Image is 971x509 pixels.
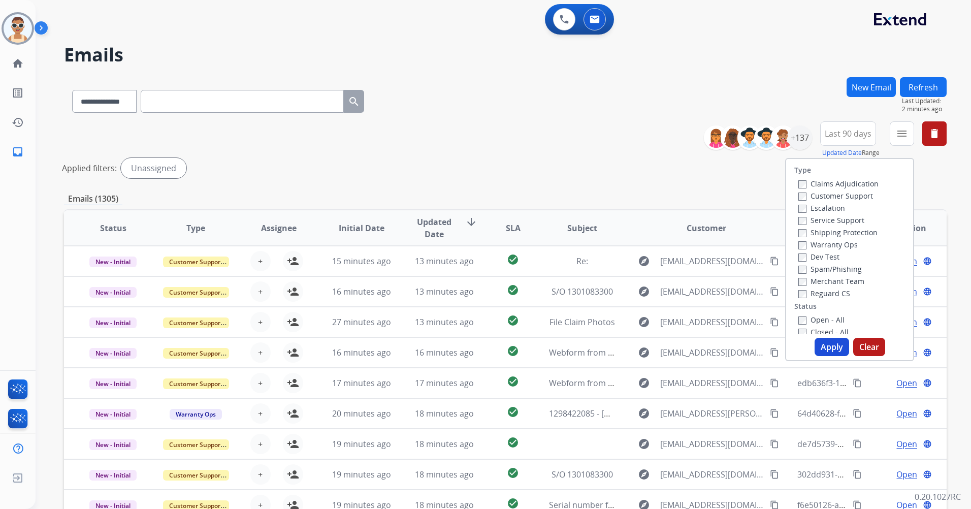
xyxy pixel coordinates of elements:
[797,377,953,389] span: edb636f3-1908-4878-8223-8c879774d237
[847,77,896,97] button: New Email
[258,316,263,328] span: +
[660,407,764,420] span: [EMAIL_ADDRESS][PERSON_NAME][DOMAIN_NAME]
[507,375,519,388] mat-icon: check_circle
[552,469,613,480] span: S/O 1301083300
[465,216,477,228] mat-icon: arrow_downward
[638,285,650,298] mat-icon: explore
[89,409,137,420] span: New - Initial
[853,338,885,356] button: Clear
[250,373,271,393] button: +
[638,377,650,389] mat-icon: explore
[12,116,24,129] mat-icon: history
[507,253,519,266] mat-icon: check_circle
[287,407,299,420] mat-icon: person_add
[923,409,932,418] mat-icon: language
[902,97,947,105] span: Last Updated:
[923,470,932,479] mat-icon: language
[822,148,880,157] span: Range
[798,316,806,325] input: Open - All
[121,158,186,178] div: Unassigned
[798,193,806,201] input: Customer Support
[258,468,263,481] span: +
[923,348,932,357] mat-icon: language
[250,403,271,424] button: +
[638,255,650,267] mat-icon: explore
[163,470,229,481] span: Customer Support
[348,96,360,108] mat-icon: search
[89,287,137,298] span: New - Initial
[287,438,299,450] mat-icon: person_add
[507,436,519,449] mat-icon: check_circle
[415,316,474,328] span: 13 minutes ago
[770,439,779,449] mat-icon: content_copy
[798,180,806,188] input: Claims Adjudication
[660,468,764,481] span: [EMAIL_ADDRESS][DOMAIN_NAME]
[687,222,726,234] span: Customer
[287,346,299,359] mat-icon: person_add
[332,256,391,267] span: 15 minutes ago
[163,317,229,328] span: Customer Support
[507,314,519,327] mat-icon: check_circle
[258,438,263,450] span: +
[250,342,271,363] button: +
[822,149,862,157] button: Updated Date
[896,468,917,481] span: Open
[770,378,779,388] mat-icon: content_copy
[853,409,862,418] mat-icon: content_copy
[853,439,862,449] mat-icon: content_copy
[798,315,845,325] label: Open - All
[258,285,263,298] span: +
[798,290,806,298] input: Reguard CS
[770,287,779,296] mat-icon: content_copy
[770,348,779,357] mat-icon: content_copy
[339,222,384,234] span: Initial Date
[287,285,299,298] mat-icon: person_add
[12,87,24,99] mat-icon: list_alt
[415,408,474,419] span: 18 minutes ago
[332,438,391,450] span: 19 minutes ago
[798,252,839,262] label: Dev Test
[332,408,391,419] span: 20 minutes ago
[576,256,588,267] span: Re:
[900,77,947,97] button: Refresh
[89,257,137,267] span: New - Initial
[261,222,297,234] span: Assignee
[923,287,932,296] mat-icon: language
[797,408,949,419] span: 64d40628-fba6-40a7-aca9-295f7b5943f3
[332,286,391,297] span: 16 minutes ago
[798,191,873,201] label: Customer Support
[258,346,263,359] span: +
[825,132,871,136] span: Last 90 days
[638,407,650,420] mat-icon: explore
[332,347,391,358] span: 16 minutes ago
[552,286,613,297] span: S/O 1301083300
[12,57,24,70] mat-icon: home
[567,222,597,234] span: Subject
[506,222,521,234] span: SLA
[660,377,764,389] span: [EMAIL_ADDRESS][DOMAIN_NAME]
[163,348,229,359] span: Customer Support
[64,193,122,205] p: Emails (1305)
[853,378,862,388] mat-icon: content_copy
[258,255,263,267] span: +
[928,128,941,140] mat-icon: delete
[100,222,126,234] span: Status
[798,253,806,262] input: Dev Test
[923,257,932,266] mat-icon: language
[163,378,229,389] span: Customer Support
[915,491,961,503] p: 0.20.1027RC
[798,228,878,237] label: Shipping Protection
[798,327,849,337] label: Closed - All
[798,266,806,274] input: Spam/Phishing
[415,377,474,389] span: 17 minutes ago
[415,469,474,480] span: 18 minutes ago
[798,276,864,286] label: Merchant Team
[332,316,391,328] span: 27 minutes ago
[853,470,862,479] mat-icon: content_copy
[250,464,271,485] button: +
[507,406,519,418] mat-icon: check_circle
[163,257,229,267] span: Customer Support
[923,439,932,449] mat-icon: language
[902,105,947,113] span: 2 minutes ago
[798,215,864,225] label: Service Support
